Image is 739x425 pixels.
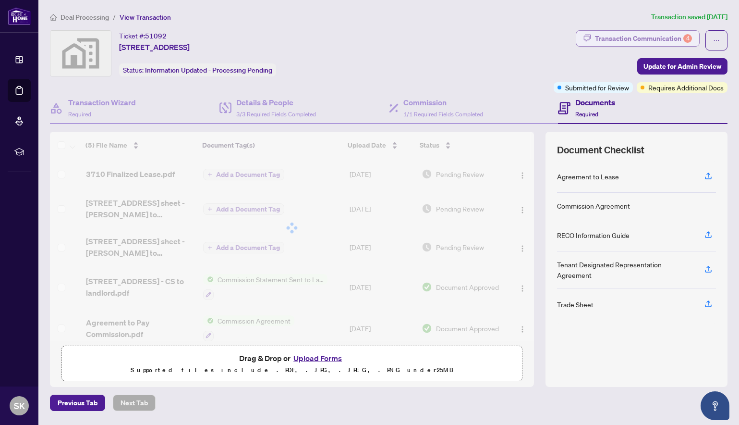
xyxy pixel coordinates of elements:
[403,111,483,118] span: 1/1 Required Fields Completed
[713,37,720,44] span: ellipsis
[8,7,31,25] img: logo
[68,111,91,118] span: Required
[68,97,136,108] h4: Transaction Wizard
[145,66,272,75] span: Information Updated - Processing Pending
[119,63,276,76] div: Status:
[565,82,629,93] span: Submitted for Review
[557,171,619,182] div: Agreement to Lease
[576,30,700,47] button: Transaction Communication4
[68,364,516,376] p: Supported files include .PDF, .JPG, .JPEG, .PNG under 25 MB
[236,97,316,108] h4: Details & People
[62,346,522,382] span: Drag & Drop orUpload FormsSupported files include .PDF, .JPG, .JPEG, .PNG under25MB
[575,111,598,118] span: Required
[145,32,167,40] span: 51092
[557,299,594,310] div: Trade Sheet
[637,58,727,75] button: Update for Admin Review
[50,395,105,411] button: Previous Tab
[643,59,721,74] span: Update for Admin Review
[701,391,729,420] button: Open asap
[50,31,111,76] img: svg%3e
[113,12,116,23] li: /
[648,82,724,93] span: Requires Additional Docs
[14,399,25,412] span: SK
[683,34,692,43] div: 4
[50,14,57,21] span: home
[595,31,692,46] div: Transaction Communication
[120,13,171,22] span: View Transaction
[236,111,316,118] span: 3/3 Required Fields Completed
[557,143,644,157] span: Document Checklist
[239,352,345,364] span: Drag & Drop or
[557,259,693,280] div: Tenant Designated Representation Agreement
[61,13,109,22] span: Deal Processing
[575,97,615,108] h4: Documents
[557,230,630,240] div: RECO Information Guide
[113,395,156,411] button: Next Tab
[557,200,630,211] div: Commission Agreement
[291,352,345,364] button: Upload Forms
[403,97,483,108] h4: Commission
[58,395,97,411] span: Previous Tab
[119,30,167,41] div: Ticket #:
[119,41,190,53] span: [STREET_ADDRESS]
[651,12,727,23] article: Transaction saved [DATE]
